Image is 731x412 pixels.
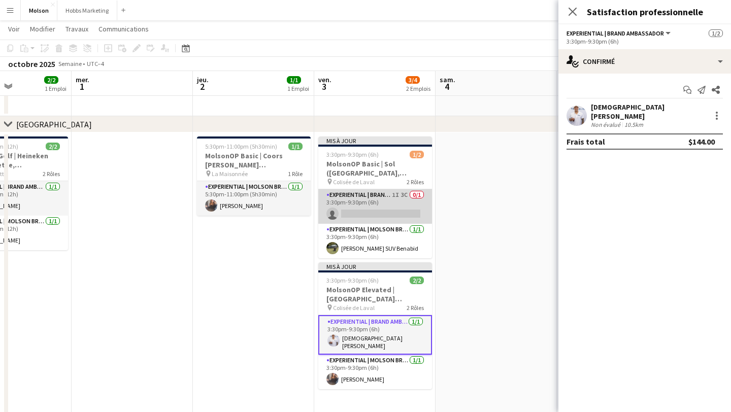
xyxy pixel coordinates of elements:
span: 1 Rôle [288,170,303,178]
span: 2/2 [46,143,60,150]
div: Frais total [567,136,605,147]
span: 1/2 [709,29,723,37]
h3: MolsonOP Basic | Coors [PERSON_NAME] ([GEOGRAPHIC_DATA], [GEOGRAPHIC_DATA]) [197,151,311,169]
h3: MolsonOP Elevated | [GEOGRAPHIC_DATA] ([GEOGRAPHIC_DATA], [GEOGRAPHIC_DATA]) [318,285,432,303]
div: Confirmé [558,49,731,74]
span: ven. [318,75,331,84]
span: La Maisonnée [212,170,248,178]
span: 2 Rôles [407,178,424,186]
a: Modifier [26,22,59,36]
span: 3:30pm-9:30pm (6h) [326,277,379,284]
span: 2 [195,81,209,92]
button: Experiential | Brand Ambassador [567,29,672,37]
span: Colisée de Laval [333,178,375,186]
span: 4 [438,81,455,92]
span: 5:30pm-11:00pm (5h30min) [205,143,277,150]
app-card-role: Experiential | Molson Brand Specialist1/13:30pm-9:30pm (6h)[PERSON_NAME] [318,355,432,389]
span: mer. [76,75,89,84]
span: 1/1 [287,76,301,84]
div: Mis à jour [318,136,432,145]
div: 1 Emploi [287,85,309,92]
span: Travaux [65,24,88,33]
app-job-card: Mis à jour3:30pm-9:30pm (6h)2/2MolsonOP Elevated | [GEOGRAPHIC_DATA] ([GEOGRAPHIC_DATA], [GEOGRAP... [318,262,432,389]
a: Communications [94,22,153,36]
a: Voir [4,22,24,36]
div: octobre 2025 [8,59,55,69]
span: 2/2 [410,277,424,284]
span: 2 Rôles [407,304,424,312]
app-job-card: 5:30pm-11:00pm (5h30min)1/1MolsonOP Basic | Coors [PERSON_NAME] ([GEOGRAPHIC_DATA], [GEOGRAPHIC_D... [197,136,311,216]
app-card-role: Experiential | Brand Ambassador1/13:30pm-9:30pm (6h)[DEMOGRAPHIC_DATA][PERSON_NAME] [318,315,432,355]
span: 3:30pm-9:30pm (6h) [326,151,379,158]
span: jeu. [197,75,209,84]
span: Semaine 40 [57,60,83,75]
span: 1/1 [288,143,303,150]
span: 2/2 [44,76,58,84]
div: [DEMOGRAPHIC_DATA][PERSON_NAME] [591,102,707,121]
span: Voir [8,24,20,33]
span: 3/4 [406,76,420,84]
button: Hobbs Marketing [57,1,117,20]
h3: MolsonOP Basic | Sol ([GEOGRAPHIC_DATA], [GEOGRAPHIC_DATA]) [318,159,432,178]
div: 3:30pm-9:30pm (6h) [567,38,723,45]
span: 2 Rôles [43,170,60,178]
div: 2 Emplois [406,85,430,92]
app-job-card: Mis à jour3:30pm-9:30pm (6h)1/2MolsonOP Basic | Sol ([GEOGRAPHIC_DATA], [GEOGRAPHIC_DATA]) Colisé... [318,136,432,258]
app-card-role: Experiential | Molson Brand Specialist1/13:30pm-9:30pm (6h)[PERSON_NAME] SUV Benabid [318,224,432,258]
div: [GEOGRAPHIC_DATA] [16,119,92,129]
a: Travaux [61,22,92,36]
span: Experiential | Brand Ambassador [567,29,664,37]
div: 1 Emploi [45,85,67,92]
div: Non évalué [591,121,622,128]
span: Colisée de Laval [333,304,375,312]
span: sam. [440,75,455,84]
div: Mis à jour [318,262,432,270]
span: Modifier [30,24,55,33]
app-card-role: Experiential | Molson Brand Specialist1/15:30pm-11:00pm (5h30min)[PERSON_NAME] [197,181,311,216]
span: Communications [98,24,149,33]
app-card-role: Experiential | Brand Ambassador1I3C0/13:30pm-9:30pm (6h) [318,189,432,224]
div: 10.5km [622,121,645,128]
span: 1 [74,81,89,92]
span: 1/2 [410,151,424,158]
button: Molson [21,1,57,20]
span: 3 [317,81,331,92]
div: $144.00 [688,136,715,147]
h3: Satisfaction professionnelle [558,5,731,18]
div: UTC−4 [87,60,104,67]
